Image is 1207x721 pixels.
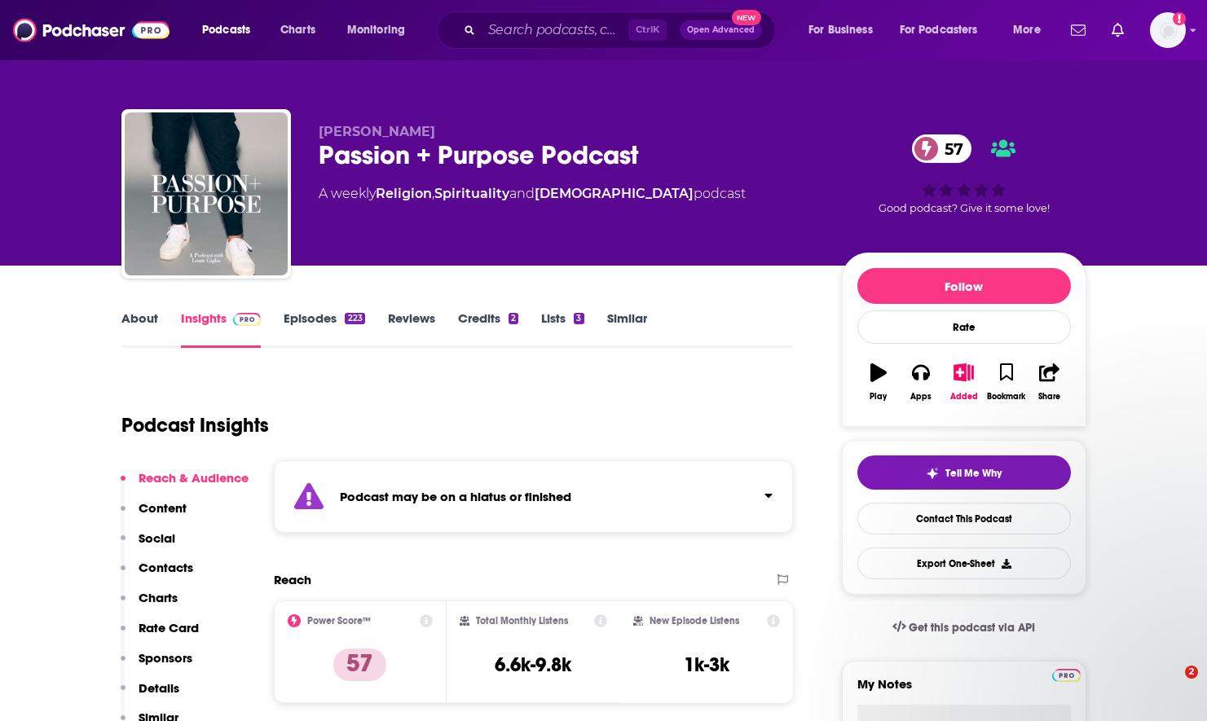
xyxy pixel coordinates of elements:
[284,310,364,348] a: Episodes223
[139,650,192,666] p: Sponsors
[139,680,179,696] p: Details
[857,310,1071,344] div: Rate
[139,470,249,486] p: Reach & Audience
[139,620,199,635] p: Rate Card
[842,124,1086,225] div: 57Good podcast? Give it some love!
[274,460,794,533] section: Click to expand status details
[139,500,187,516] p: Content
[1152,666,1191,705] iframe: Intercom live chat
[376,186,432,201] a: Religion
[910,392,932,402] div: Apps
[541,310,584,348] a: Lists3
[942,353,985,411] button: Added
[121,560,193,590] button: Contacts
[139,590,178,605] p: Charts
[509,313,518,324] div: 2
[1002,17,1061,43] button: open menu
[274,572,311,587] h2: Reach
[270,17,325,43] a: Charts
[458,310,518,348] a: Credits2
[870,392,887,402] div: Play
[1038,392,1060,402] div: Share
[1028,353,1070,411] button: Share
[857,268,1071,304] button: Follow
[388,310,435,348] a: Reviews
[912,134,971,163] a: 57
[857,353,900,411] button: Play
[121,650,192,680] button: Sponsors
[879,608,1049,648] a: Get this podcast via API
[1150,12,1186,48] span: Logged in as nwierenga
[345,313,364,324] div: 223
[857,503,1071,534] a: Contact This Podcast
[535,186,694,201] a: [DEMOGRAPHIC_DATA]
[482,17,628,43] input: Search podcasts, credits, & more...
[121,413,269,437] h1: Podcast Insights
[139,560,193,575] p: Contacts
[121,310,158,348] a: About
[121,680,179,710] button: Details
[191,17,271,43] button: open menu
[476,615,568,626] h2: Total Monthly Listens
[121,620,199,650] button: Rate Card
[732,10,761,25] span: New
[121,470,249,500] button: Reach & Audience
[319,124,435,139] span: [PERSON_NAME]
[233,313,262,326] img: Podchaser Pro
[121,500,187,530] button: Content
[900,19,978,42] span: For Podcasters
[987,392,1025,402] div: Bookmark
[319,184,746,204] div: A weekly podcast
[121,530,175,561] button: Social
[1173,12,1186,25] svg: Add a profile image
[857,547,1071,579] button: Export One-Sheet
[607,310,647,348] a: Similar
[945,467,1002,480] span: Tell Me Why
[797,17,893,43] button: open menu
[307,615,371,626] h2: Power Score™
[347,19,405,42] span: Monitoring
[434,186,509,201] a: Spirituality
[495,653,571,677] h3: 6.6k-9.8k
[879,202,1050,214] span: Good podcast? Give it some love!
[1105,16,1130,44] a: Show notifications dropdown
[687,26,755,34] span: Open Advanced
[13,15,170,46] img: Podchaser - Follow, Share and Rate Podcasts
[985,353,1028,411] button: Bookmark
[1013,19,1041,42] span: More
[125,112,288,275] img: Passion + Purpose Podcast
[650,615,739,626] h2: New Episode Listens
[452,11,791,49] div: Search podcasts, credits, & more...
[1185,666,1198,679] span: 2
[121,590,178,620] button: Charts
[857,676,1071,705] label: My Notes
[926,467,939,480] img: tell me why sparkle
[857,455,1071,490] button: tell me why sparkleTell Me Why
[574,313,584,324] div: 3
[808,19,873,42] span: For Business
[684,653,729,677] h3: 1k-3k
[336,17,426,43] button: open menu
[628,20,667,41] span: Ctrl K
[280,19,315,42] span: Charts
[432,186,434,201] span: ,
[950,392,978,402] div: Added
[181,310,262,348] a: InsightsPodchaser Pro
[139,530,175,546] p: Social
[900,353,942,411] button: Apps
[680,20,762,40] button: Open AdvancedNew
[340,489,571,504] strong: Podcast may be on a hiatus or finished
[1064,16,1092,44] a: Show notifications dropdown
[509,186,535,201] span: and
[202,19,250,42] span: Podcasts
[1150,12,1186,48] img: User Profile
[333,648,386,681] p: 57
[928,134,971,163] span: 57
[889,17,1002,43] button: open menu
[1150,12,1186,48] button: Show profile menu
